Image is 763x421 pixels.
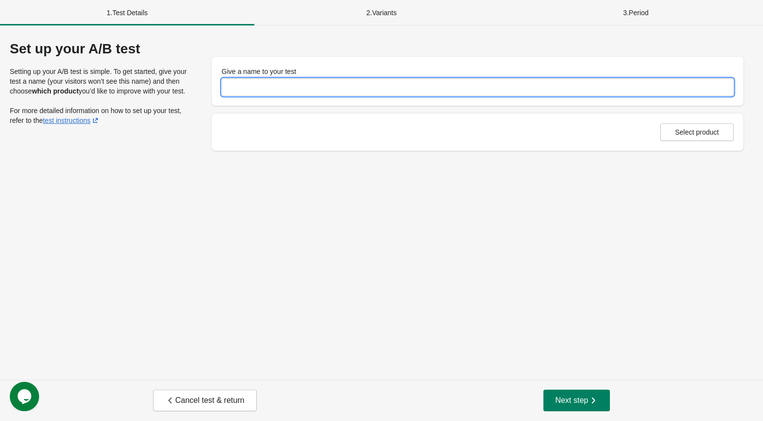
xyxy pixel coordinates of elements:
span: Cancel test & return [165,396,244,405]
p: For more detailed information on how to set up your test, refer to the [10,106,192,125]
span: Next step [555,396,598,405]
strong: which product [32,87,79,95]
button: Cancel test & return [153,390,256,411]
label: Give a name to your test [222,67,296,76]
button: Next step [543,390,610,411]
a: test instructions [43,117,100,124]
button: Select product [660,123,734,141]
iframe: chat widget [10,382,41,411]
span: Select product [675,128,719,136]
p: Setting up your A/B test is simple. To get started, give your test a name (your visitors won’t se... [10,67,192,96]
div: Set up your A/B test [10,41,192,57]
